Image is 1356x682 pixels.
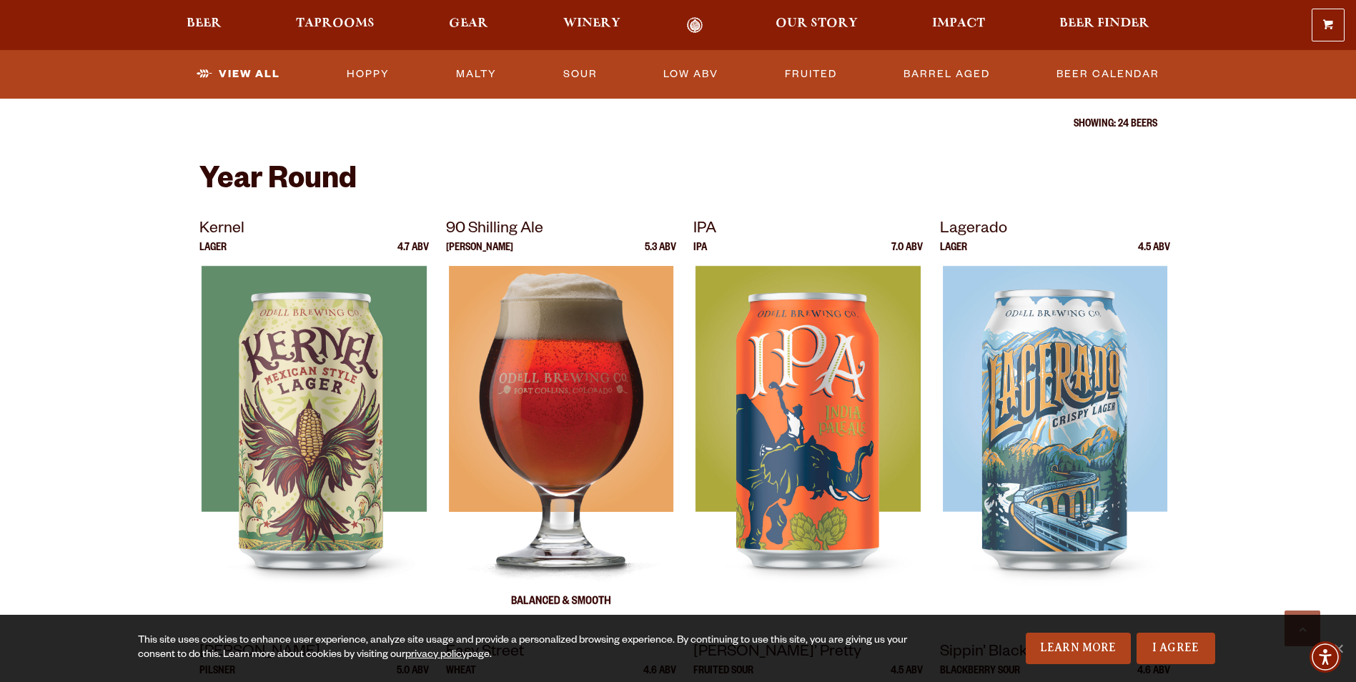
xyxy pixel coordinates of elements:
a: Beer Calendar [1051,58,1165,91]
p: [PERSON_NAME] [446,243,513,266]
span: Taprooms [296,18,375,29]
a: IPA IPA 7.0 ABV IPA IPA [693,217,924,623]
p: Lagerado [940,217,1170,243]
span: Our Story [776,18,858,29]
p: 4.5 ABV [1138,243,1170,266]
a: Beer [177,17,231,34]
span: Impact [932,18,985,29]
a: Learn More [1026,633,1131,664]
a: Winery [554,17,630,34]
a: Our Story [766,17,867,34]
div: This site uses cookies to enhance user experience, analyze site usage and provide a personalized ... [138,634,909,663]
img: IPA [696,266,920,623]
a: Lagerado Lager 4.5 ABV Lagerado Lagerado [940,217,1170,623]
span: Beer Finder [1059,18,1149,29]
a: Impact [923,17,994,34]
a: Gear [440,17,498,34]
p: IPA [693,217,924,243]
span: Beer [187,18,222,29]
a: Taprooms [287,17,384,34]
a: Sour [558,58,603,91]
div: Accessibility Menu [1310,641,1341,673]
a: Odell Home [668,17,722,34]
a: Malty [450,58,503,91]
p: 5.3 ABV [645,243,676,266]
img: 90 Shilling Ale [449,266,673,623]
a: Scroll to top [1285,611,1320,646]
a: Barrel Aged [898,58,996,91]
a: 90 Shilling Ale [PERSON_NAME] 5.3 ABV 90 Shilling Ale 90 Shilling Ale [446,217,676,623]
span: Winery [563,18,620,29]
p: Lager [940,243,967,266]
p: 7.0 ABV [891,243,923,266]
a: Low ABV [658,58,724,91]
a: Beer Finder [1050,17,1159,34]
img: Lagerado [943,266,1167,623]
a: Hoppy [341,58,395,91]
p: Kernel [199,217,430,243]
a: privacy policy [405,650,467,661]
a: I Agree [1137,633,1215,664]
a: Kernel Lager 4.7 ABV Kernel Kernel [199,217,430,623]
h2: Year Round [199,165,1157,199]
img: Kernel [202,266,426,623]
a: View All [191,58,286,91]
p: 90 Shilling Ale [446,217,676,243]
p: IPA [693,243,707,266]
p: Lager [199,243,227,266]
span: Gear [449,18,488,29]
a: Fruited [779,58,843,91]
p: Showing: 24 Beers [199,119,1157,131]
p: 4.7 ABV [397,243,429,266]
